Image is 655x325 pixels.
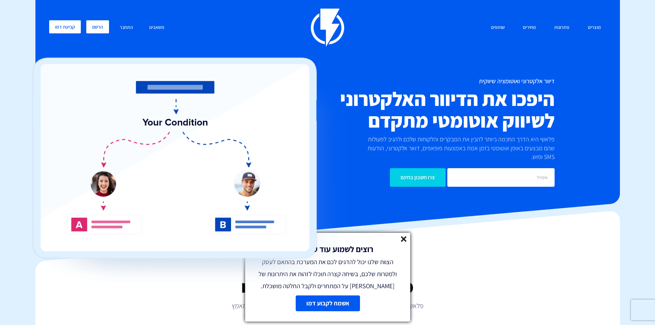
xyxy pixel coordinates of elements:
[549,20,575,35] a: פתרונות
[49,20,81,33] a: קביעת דמו
[35,301,620,311] p: פלאשי מעצימה חברות בכל הגדלים ובכל תחום לבצע יותר מכירות בפחות מאמץ
[390,168,446,187] input: צרו חשבון בחינם
[286,88,555,131] h2: היפכו את הדיוור האלקטרוני לשיווק אוטומטי מתקדם
[447,168,555,187] input: אימייל
[518,20,541,35] a: מחירים
[86,20,109,33] a: הרשם
[114,20,138,35] a: התחבר
[583,20,606,35] a: מוצרים
[486,20,510,35] a: שותפים
[356,135,555,161] p: פלאשי היא הדרך החכמה ביותר להבין את המבקרים והלקוחות שלכם ולהגיב לפעולות שהם מבצעים באופן אוטומטי...
[144,20,170,35] a: משאבים
[286,78,555,85] h1: דיוור אלקטרוני ואוטומציה שיווקית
